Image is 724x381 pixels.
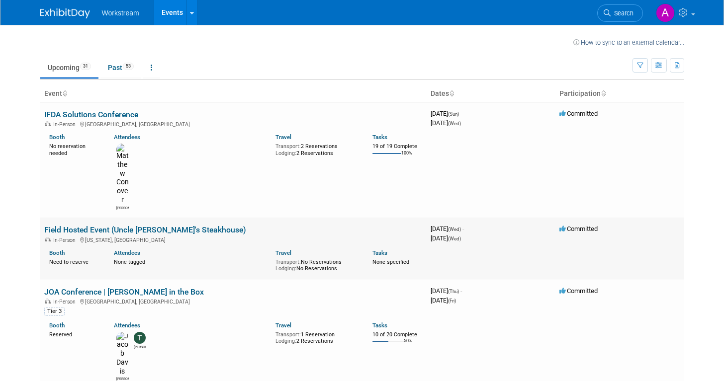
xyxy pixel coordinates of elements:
[45,121,51,126] img: In-Person Event
[40,58,98,77] a: Upcoming31
[448,111,459,117] span: (Sun)
[44,307,65,316] div: Tier 3
[431,297,456,304] span: [DATE]
[460,287,462,295] span: -
[401,151,412,164] td: 100%
[45,299,51,304] img: In-Person Event
[102,9,139,17] span: Workstream
[372,249,387,256] a: Tasks
[116,205,129,211] div: Matthew Conover
[123,63,134,70] span: 53
[275,338,296,344] span: Lodging:
[45,237,51,242] img: In-Person Event
[116,144,129,205] img: Matthew Conover
[275,257,358,272] div: No Reservations No Reservations
[116,332,129,376] img: Jacob Davis
[601,89,606,97] a: Sort by Participation Type
[427,85,555,102] th: Dates
[275,150,296,156] span: Lodging:
[44,297,423,305] div: [GEOGRAPHIC_DATA], [GEOGRAPHIC_DATA]
[134,332,146,344] img: Tanner Michaelis
[49,249,65,256] a: Booth
[53,121,79,128] span: In-Person
[53,237,79,243] span: In-Person
[275,143,301,150] span: Transport:
[372,143,422,150] div: 19 of 19 Complete
[431,225,464,232] span: [DATE]
[448,227,461,232] span: (Wed)
[372,134,387,141] a: Tasks
[49,141,99,156] div: No reservation needed
[49,134,65,141] a: Booth
[431,287,462,295] span: [DATE]
[611,9,633,17] span: Search
[573,39,684,46] a: How to sync to an external calendar...
[114,322,140,329] a: Attendees
[40,8,90,18] img: ExhibitDay
[449,89,454,97] a: Sort by Start Date
[62,89,67,97] a: Sort by Event Name
[559,287,598,295] span: Committed
[114,134,140,141] a: Attendees
[431,119,461,127] span: [DATE]
[372,331,422,338] div: 10 of 20 Complete
[49,322,65,329] a: Booth
[275,331,301,338] span: Transport:
[275,249,291,256] a: Travel
[431,234,461,242] span: [DATE]
[559,225,598,232] span: Committed
[460,110,462,117] span: -
[462,225,464,232] span: -
[448,121,461,126] span: (Wed)
[448,298,456,304] span: (Fri)
[44,225,246,234] a: Field Hosted Event (Uncle [PERSON_NAME]'s Steakhouse)
[559,110,598,117] span: Committed
[656,3,675,22] img: Annabelle Gu
[44,287,204,297] a: JOA Conference | [PERSON_NAME] in the Box
[275,259,301,265] span: Transport:
[448,289,459,294] span: (Thu)
[555,85,684,102] th: Participation
[44,235,423,243] div: [US_STATE], [GEOGRAPHIC_DATA]
[597,4,643,22] a: Search
[275,322,291,329] a: Travel
[275,134,291,141] a: Travel
[44,110,138,119] a: IFDA Solutions Conference
[404,338,412,352] td: 50%
[53,299,79,305] span: In-Person
[49,329,99,338] div: Reserved
[134,344,146,350] div: Tanner Michaelis
[49,257,99,266] div: Need to reserve
[372,322,387,329] a: Tasks
[448,236,461,241] span: (Wed)
[114,249,140,256] a: Attendees
[114,257,268,266] div: None tagged
[80,63,91,70] span: 31
[275,265,296,272] span: Lodging:
[431,110,462,117] span: [DATE]
[44,120,423,128] div: [GEOGRAPHIC_DATA], [GEOGRAPHIC_DATA]
[40,85,427,102] th: Event
[275,141,358,156] div: 2 Reservations 2 Reservations
[275,329,358,345] div: 1 Reservation 2 Reservations
[372,259,409,265] span: None specified
[100,58,141,77] a: Past53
